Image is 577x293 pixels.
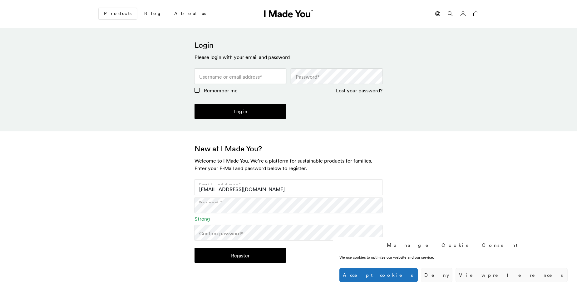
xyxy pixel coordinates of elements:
[456,268,568,282] button: View preferences
[199,182,241,186] label: Email address
[195,215,382,222] div: Strong
[195,53,382,61] h3: Please login with your email and password
[195,88,200,93] input: Remember me
[336,87,382,94] a: Lost your password?
[99,8,137,19] a: Products
[296,73,319,81] label: Password
[387,242,520,248] div: Manage Cookie Consent
[195,157,382,172] h3: Welcome to I Made You. We're a platform for sustainable products for families. Enter your E-Mail ...
[139,8,167,19] a: Blog
[339,255,475,260] div: We use cookies to optimize our website and our service.
[195,144,382,154] h2: New at I Made You?
[199,200,222,204] label: Password
[195,40,382,50] h2: Login
[169,8,211,19] a: About us
[199,73,262,81] label: Username or email address
[195,104,286,119] button: Log in
[195,248,286,263] button: Register
[421,268,452,282] button: Deny
[199,230,243,237] label: Confirm password
[204,87,238,94] span: Remember me
[339,268,418,282] button: Accept cookies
